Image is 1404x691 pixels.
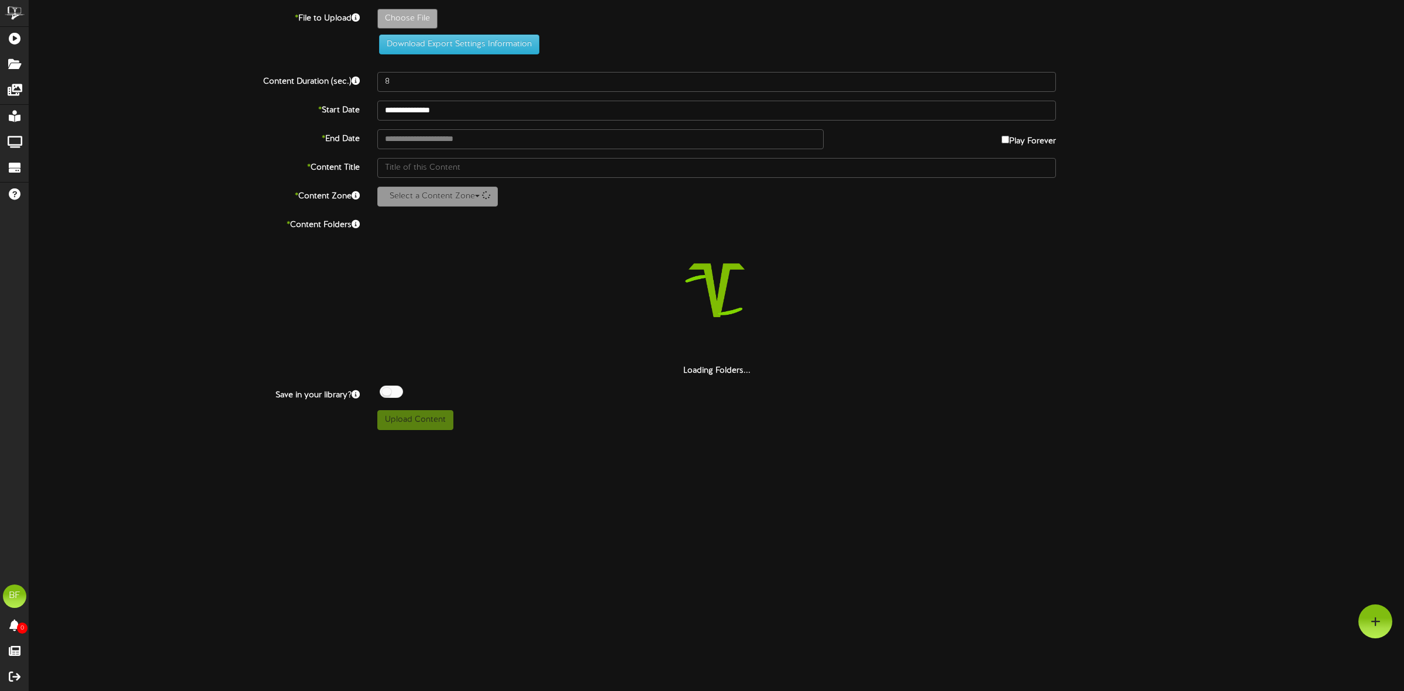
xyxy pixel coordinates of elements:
[3,585,26,608] div: BF
[20,187,369,202] label: Content Zone
[379,35,539,54] button: Download Export Settings Information
[20,215,369,231] label: Content Folders
[377,158,1056,178] input: Title of this Content
[377,187,498,207] button: Select a Content Zone
[1002,136,1009,143] input: Play Forever
[377,410,453,430] button: Upload Content
[20,386,369,401] label: Save in your library?
[1002,129,1056,147] label: Play Forever
[20,9,369,25] label: File to Upload
[20,129,369,145] label: End Date
[642,215,792,365] img: loading-spinner-5.png
[17,623,27,634] span: 0
[373,40,539,49] a: Download Export Settings Information
[20,158,369,174] label: Content Title
[20,101,369,116] label: Start Date
[683,366,751,375] strong: Loading Folders...
[20,72,369,88] label: Content Duration (sec.)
